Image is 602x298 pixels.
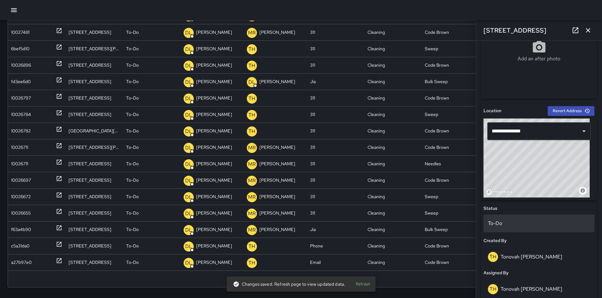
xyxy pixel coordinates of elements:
[307,188,364,205] div: 311
[307,123,364,139] div: 311
[126,74,139,90] p: To-Do
[126,172,139,188] p: To-Do
[11,189,31,205] div: 10026672
[185,111,192,119] p: DL
[233,278,345,290] div: Changes saved. Refresh page to view updated data.
[11,57,31,73] div: 10026896
[259,205,295,221] p: [PERSON_NAME]
[126,205,139,221] p: To-Do
[185,128,192,135] p: DL
[11,254,32,271] div: a27b97e0
[65,90,123,106] div: 155 9th Street
[422,106,479,123] div: Sweep
[65,139,123,155] div: 1288 Howard Street
[364,106,422,123] div: Cleaning
[248,161,256,168] p: MR
[11,156,28,172] div: 10026711
[307,221,364,238] div: Jia
[307,106,364,123] div: 311
[259,222,295,238] p: [PERSON_NAME]
[126,106,139,123] p: To-Do
[65,24,123,40] div: 743a Minna Street
[422,254,479,271] div: Code Brown
[11,106,31,123] div: 10026784
[126,24,139,40] p: To-Do
[364,139,422,155] div: Cleaning
[11,238,29,254] div: c5a31da0
[248,144,256,152] p: MR
[126,90,139,106] p: To-Do
[185,46,192,53] p: DL
[259,24,295,40] p: [PERSON_NAME]
[65,155,123,172] div: 165 9th Street
[248,177,256,185] p: MR
[307,24,364,40] div: 311
[196,222,232,238] p: [PERSON_NAME]
[422,221,479,238] div: Bulk Sweep
[259,156,295,172] p: [PERSON_NAME]
[248,62,255,70] p: TH
[196,156,232,172] p: [PERSON_NAME]
[307,40,364,57] div: 311
[196,123,232,139] p: [PERSON_NAME]
[422,205,479,221] div: Sweep
[307,139,364,155] div: 311
[248,243,255,250] p: TH
[259,74,295,90] p: [PERSON_NAME]
[65,254,123,271] div: 241 10th Street
[422,238,479,254] div: Code Brown
[126,189,139,205] p: To-Do
[196,106,232,123] p: [PERSON_NAME]
[259,139,295,155] p: [PERSON_NAME]
[196,189,232,205] p: [PERSON_NAME]
[65,238,123,254] div: 61 Grace Street
[307,73,364,90] div: Jia
[422,188,479,205] div: Sweep
[364,123,422,139] div: Cleaning
[307,172,364,188] div: 311
[307,254,364,271] div: Email
[185,78,192,86] p: DL
[126,139,139,155] p: To-Do
[196,74,232,90] p: [PERSON_NAME]
[248,128,255,135] p: TH
[248,95,255,102] p: TH
[307,155,364,172] div: 311
[65,73,123,90] div: 244 9th Street
[307,90,364,106] div: 311
[11,222,31,238] div: f63a4b90
[196,139,232,155] p: [PERSON_NAME]
[196,205,232,221] p: [PERSON_NAME]
[185,210,192,217] p: DL
[248,46,255,53] p: TH
[307,238,364,254] div: Phone
[11,205,31,221] div: 10026655
[422,155,479,172] div: Needles
[126,254,139,271] p: To-Do
[185,193,192,201] p: DL
[126,123,139,139] p: To-Do
[11,123,31,139] div: 10026782
[196,57,232,73] p: [PERSON_NAME]
[196,238,232,254] p: [PERSON_NAME]
[11,74,31,90] div: fd3ee6d0
[364,238,422,254] div: Cleaning
[65,123,123,139] div: 1256 Howard Street
[259,189,295,205] p: [PERSON_NAME]
[65,172,123,188] div: 786 Minna Street
[11,172,31,188] div: 10026697
[364,57,422,73] div: Cleaning
[185,29,192,37] p: DL
[126,57,139,73] p: To-Do
[422,24,479,40] div: Code Brown
[185,177,192,185] p: DL
[185,243,192,250] p: DL
[248,78,255,86] p: DL
[364,254,422,271] div: Cleaning
[259,172,295,188] p: [PERSON_NAME]
[126,222,139,238] p: To-Do
[364,221,422,238] div: Cleaning
[307,57,364,73] div: 311
[185,161,192,168] p: DL
[422,139,479,155] div: Code Brown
